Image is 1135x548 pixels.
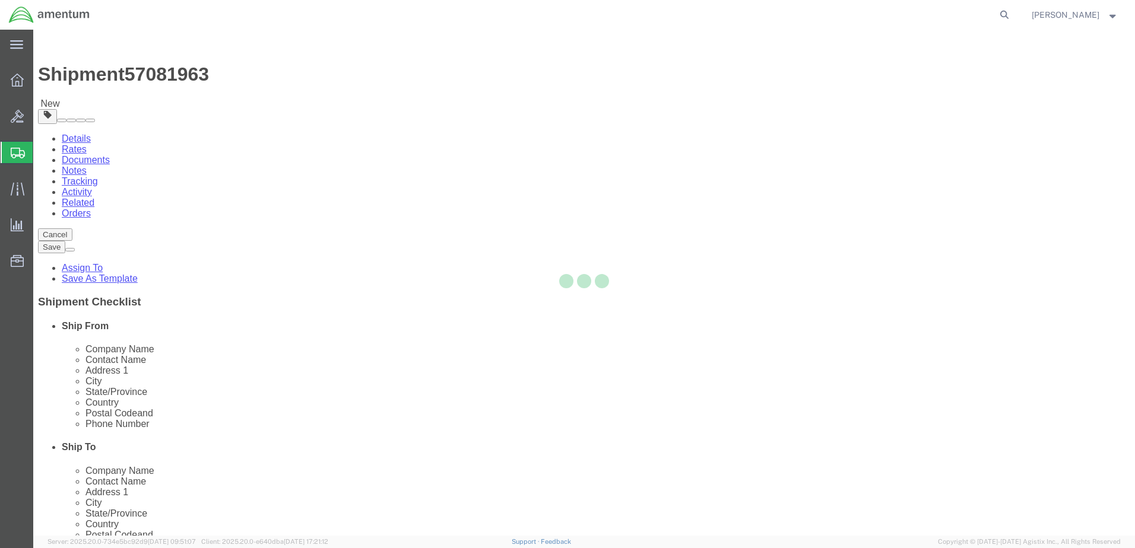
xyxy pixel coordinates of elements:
[1031,8,1119,22] button: [PERSON_NAME]
[47,538,196,545] span: Server: 2025.20.0-734e5bc92d9
[284,538,328,545] span: [DATE] 17:21:12
[541,538,571,545] a: Feedback
[1032,8,1099,21] span: Scott Meyers
[938,537,1121,547] span: Copyright © [DATE]-[DATE] Agistix Inc., All Rights Reserved
[512,538,541,545] a: Support
[201,538,328,545] span: Client: 2025.20.0-e640dba
[8,6,90,24] img: logo
[148,538,196,545] span: [DATE] 09:51:07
